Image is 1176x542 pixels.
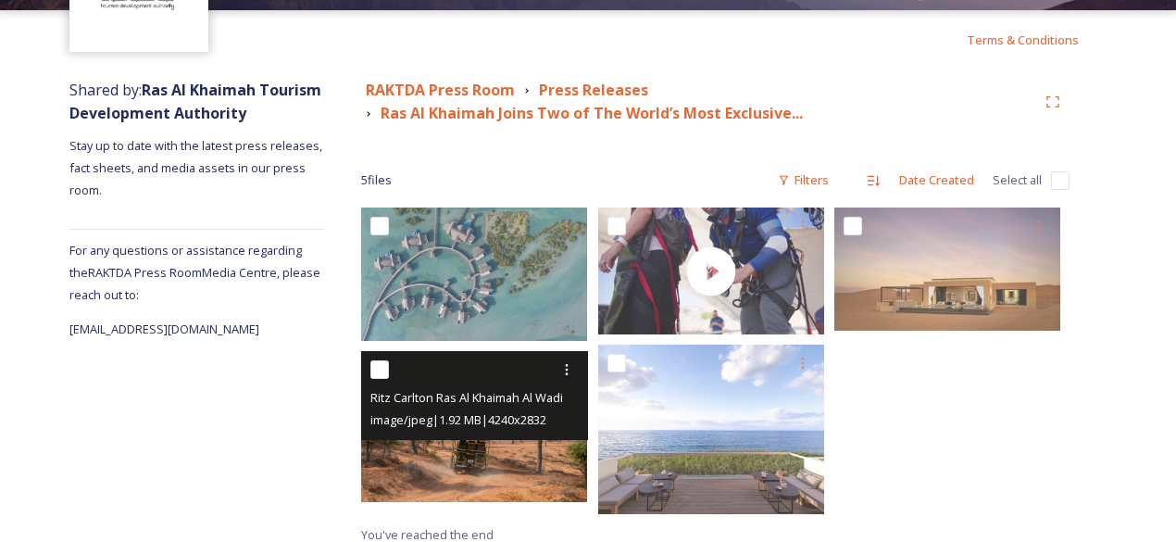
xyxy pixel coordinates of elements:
img: Family Villa Shared Terrace.jpg [598,345,824,514]
span: Shared by: [69,80,321,123]
strong: Press Releases [539,80,648,100]
strong: RAKTDA Press Room [366,80,515,100]
img: Anantara Mina Al Arab Ras Al Khaimah Resort Guest Room Over Water Pool Villa Aerial.tif [361,208,587,341]
strong: Ras Al Khaimah Tourism Development Authority [69,80,321,123]
a: Terms & Conditions [967,29,1107,51]
span: image/jpeg | 1.92 MB | 4240 x 2832 [370,411,546,428]
div: Date Created [890,162,983,198]
span: Terms & Conditions [967,32,1079,48]
span: [EMAIL_ADDRESS][DOMAIN_NAME] [69,321,259,337]
span: For any questions or assistance regarding the RAKTDA Press Room Media Centre, please reach out to: [69,242,320,303]
img: The Ritz-Carlton Ras Al Khaimah, Al Wadi Desert Signature Villa Exterior.jpg [834,208,1060,330]
img: thumbnail [598,208,824,334]
strong: Ras Al Khaimah Joins Two of The World’s Most Exclusive... [381,103,803,123]
span: Ritz Carlton Ras Al Khaimah Al Wadi -BD Desert Shoot (3).jpg [370,388,697,406]
span: 5 file s [361,171,392,189]
div: Filters [769,162,838,198]
span: Select all [993,171,1042,189]
span: Stay up to date with the latest press releases, fact sheets, and media assets in our press room. [69,137,325,198]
